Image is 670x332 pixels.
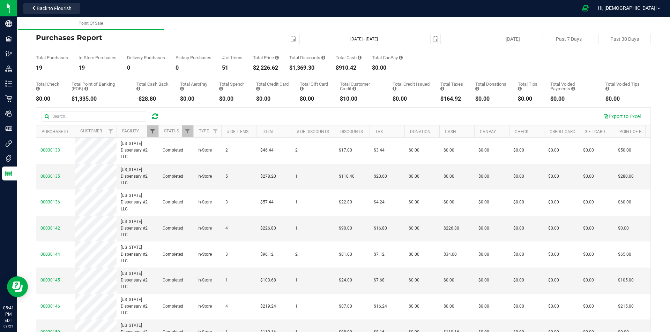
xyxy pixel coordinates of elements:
span: [US_STATE] Dispensary #2, LLC [121,244,154,264]
span: $7.68 [374,277,385,284]
div: 0 [127,65,165,71]
span: $0.00 [478,199,489,206]
div: Delivery Purchases [127,55,165,60]
div: Total Gift Card [300,82,329,91]
span: $0.00 [478,147,489,154]
h4: Purchases Report [36,34,241,41]
div: $0.00 [550,96,595,102]
div: Total Cash Back [136,82,170,91]
a: # of Discounts [297,129,329,134]
button: Export to Excel [598,110,645,122]
span: $0.00 [583,225,594,232]
i: Sum of the successful, non-voided CanPay payment transactions for all purchases in the date range. [399,55,403,60]
span: $215.00 [618,303,634,310]
span: $280.00 [618,173,634,180]
div: In-Store Purchases [79,55,117,60]
span: $0.00 [618,225,629,232]
div: Total CanPay [372,55,403,60]
span: $20.60 [374,173,387,180]
span: 00030144 [40,252,60,257]
a: Point of Banking (POB) [619,129,669,134]
div: $910.42 [336,65,362,71]
div: $2,226.62 [253,65,279,71]
span: 4 [225,225,228,232]
span: $0.00 [409,173,419,180]
span: $0.00 [444,303,454,310]
div: Total Check [36,82,61,91]
span: 00030145 [40,278,60,283]
div: $0.00 [219,96,246,102]
span: $0.00 [444,277,454,284]
a: Filter [182,125,193,137]
a: Gift Card [585,129,605,134]
div: Total Voided Payments [550,82,595,91]
span: [US_STATE] Dispensary #2, LLC [121,218,154,239]
div: -$28.80 [136,96,170,102]
div: Total Point of Banking (POB) [72,82,126,91]
span: $0.00 [409,277,419,284]
span: Completed [163,251,183,258]
span: Completed [163,199,183,206]
a: Discounts [340,129,363,134]
span: Completed [163,147,183,154]
span: 00030135 [40,174,60,179]
div: 19 [36,65,68,71]
span: $0.00 [409,147,419,154]
div: Total Cash [336,55,362,60]
span: $0.00 [513,199,524,206]
span: $0.00 [548,147,559,154]
a: Cash [445,129,456,134]
a: Customer [80,129,102,133]
span: $0.00 [409,303,419,310]
inline-svg: Company [5,20,12,27]
a: # of Items [227,129,248,134]
span: $278.20 [260,173,276,180]
span: $0.00 [478,277,489,284]
span: In-Store [198,225,212,232]
a: Status [164,129,179,133]
div: # of Items [222,55,243,60]
span: $81.00 [339,251,352,258]
span: $46.44 [260,147,274,154]
div: $0.00 [256,96,289,102]
span: $105.00 [618,277,634,284]
span: Completed [163,173,183,180]
span: In-Store [198,303,212,310]
span: $57.44 [260,199,274,206]
span: $0.00 [583,173,594,180]
iframe: Resource center [7,276,28,297]
inline-svg: Configuration [5,50,12,57]
span: $24.00 [339,277,352,284]
i: Sum of all tips added to successful, non-voided payments for all purchases in the date range. [518,86,522,91]
p: 05:41 PM EDT [3,305,14,324]
span: $0.00 [583,303,594,310]
span: 2 [295,251,298,258]
span: $4.24 [374,199,385,206]
span: In-Store [198,147,212,154]
span: $60.00 [618,199,631,206]
span: $0.00 [548,303,559,310]
span: $0.00 [478,173,489,180]
span: [US_STATE] Dispensary #2, LLC [121,270,154,291]
inline-svg: Inventory [5,80,12,87]
inline-svg: Reports [5,170,12,177]
span: select [431,34,440,44]
span: $0.00 [513,173,524,180]
span: $0.00 [548,251,559,258]
div: $0.00 [475,96,507,102]
div: $0.00 [372,65,403,71]
button: [DATE] [487,34,539,44]
span: $0.00 [409,251,419,258]
span: $90.00 [339,225,352,232]
i: Sum of the successful, non-voided gift card payment transactions for all purchases in the date ra... [300,86,304,91]
span: [US_STATE] Dispensary #2, LLC [121,192,154,213]
span: $0.00 [444,199,454,206]
span: 3 [225,251,228,258]
button: Back to Flourish [23,3,80,14]
span: $0.00 [513,277,524,284]
span: $22.80 [339,199,352,206]
span: 3 [225,199,228,206]
span: $0.00 [548,277,559,284]
span: 2 [225,147,228,154]
span: $87.00 [339,303,352,310]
